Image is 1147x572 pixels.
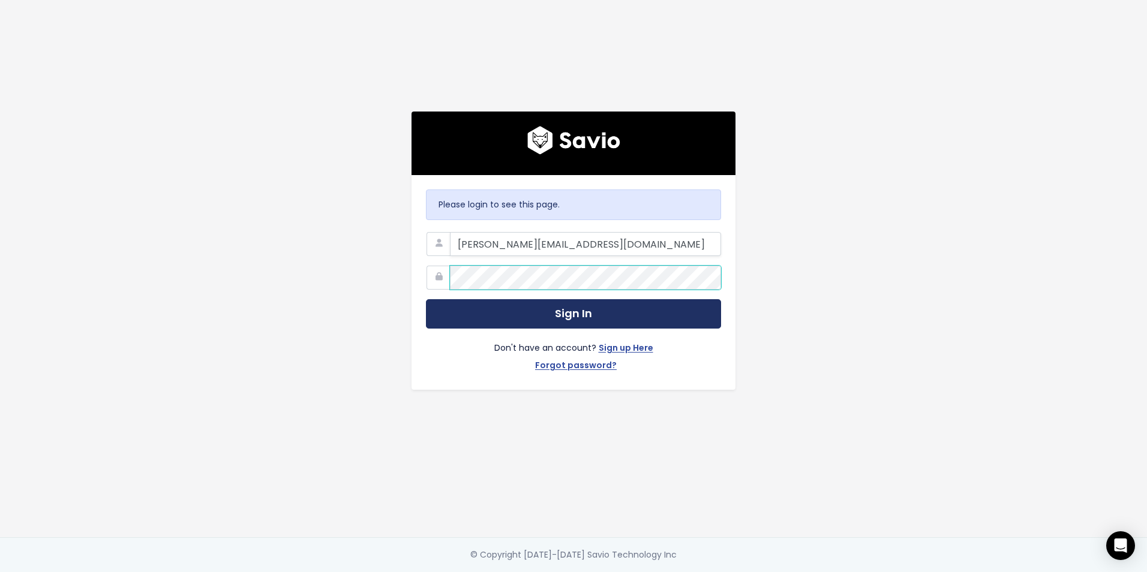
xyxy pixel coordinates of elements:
[599,341,653,358] a: Sign up Here
[470,547,677,562] div: © Copyright [DATE]-[DATE] Savio Technology Inc
[450,232,721,256] input: Your Work Email Address
[426,299,721,329] button: Sign In
[535,358,617,375] a: Forgot password?
[426,329,721,375] div: Don't have an account?
[527,126,620,155] img: logo600x187.a314fd40982d.png
[439,197,708,212] p: Please login to see this page.
[1106,531,1135,560] div: Open Intercom Messenger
